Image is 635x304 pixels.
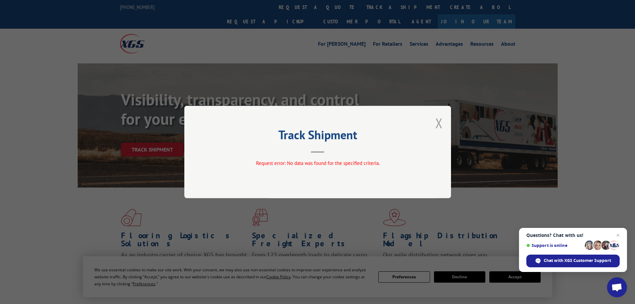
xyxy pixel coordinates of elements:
span: Request error: No data was found for the specified criteria. [256,160,379,166]
h2: Track Shipment [218,130,418,143]
button: Close modal [435,114,443,132]
span: Support is online [526,243,582,248]
div: Chat with XGS Customer Support [526,255,620,267]
span: Chat with XGS Customer Support [544,258,611,264]
span: Close chat [614,231,622,239]
div: Open chat [607,277,627,297]
span: Questions? Chat with us! [526,233,620,238]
